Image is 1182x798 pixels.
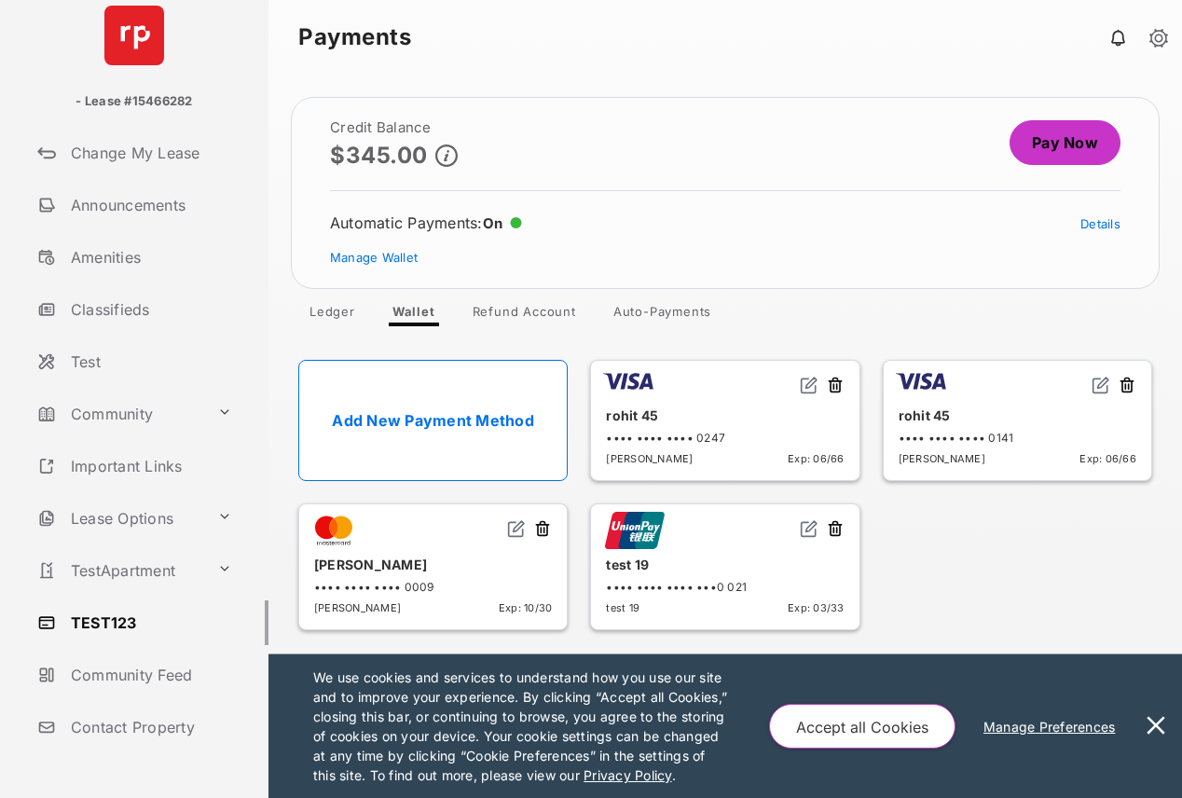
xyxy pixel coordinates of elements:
a: Add New Payment Method [298,360,568,481]
img: svg+xml;base64,PHN2ZyB2aWV3Qm94PSIwIDAgMjQgMjQiIHdpZHRoPSIxNiIgaGVpZ2h0PSIxNiIgZmlsbD0ibm9uZSIgeG... [1092,376,1110,394]
div: •••• •••• •••• 0247 [606,431,844,445]
a: Details [1080,216,1120,231]
p: - Lease #15466282 [76,92,192,111]
img: svg+xml;base64,PHN2ZyB2aWV3Qm94PSIwIDAgMjQgMjQiIHdpZHRoPSIxNiIgaGVpZ2h0PSIxNiIgZmlsbD0ibm9uZSIgeG... [800,376,818,394]
p: We use cookies and services to understand how you use our site and to improve your experience. By... [313,667,730,785]
div: Automatic Payments : [330,213,522,232]
a: Community [30,392,210,436]
div: •••• •••• •••• 0009 [314,580,552,594]
div: rohit 45 [899,400,1136,431]
span: On [483,214,503,232]
a: Community Feed [30,653,268,697]
span: Exp: 06/66 [1079,452,1135,465]
p: $345.00 [330,143,428,168]
strong: Payments [298,26,411,48]
a: TEST123 [30,600,268,645]
a: Wallet [378,304,450,326]
span: Exp: 03/33 [788,601,844,614]
a: Classifieds [30,287,268,332]
a: Contact Property [30,705,268,750]
span: [PERSON_NAME] [606,452,693,465]
a: Refund Account [458,304,591,326]
span: [PERSON_NAME] [314,601,401,614]
img: svg+xml;base64,PHN2ZyB4bWxucz0iaHR0cDovL3d3dy53My5vcmcvMjAwMC9zdmciIHdpZHRoPSI2NCIgaGVpZ2h0PSI2NC... [104,6,164,65]
a: Amenities [30,235,268,280]
a: Auto-Payments [598,304,726,326]
span: test 19 [606,601,639,614]
a: Test [30,339,268,384]
span: [PERSON_NAME] [899,452,985,465]
div: rohit 45 [606,400,844,431]
div: •••• •••• •••• •••0 021 [606,580,844,594]
span: Exp: 06/66 [788,452,844,465]
a: Important Links [30,444,240,488]
div: [PERSON_NAME] [314,549,552,580]
div: test 19 [606,549,844,580]
a: Lease Options [30,496,210,541]
img: svg+xml;base64,PHN2ZyB2aWV3Qm94PSIwIDAgMjQgMjQiIHdpZHRoPSIxNiIgaGVpZ2h0PSIxNiIgZmlsbD0ibm9uZSIgeG... [800,519,818,538]
h2: Credit Balance [330,120,458,135]
a: Announcements [30,183,268,227]
a: Ledger [295,304,370,326]
button: Accept all Cookies [769,704,955,749]
a: TestApartment [30,548,210,593]
span: Exp: 10/30 [499,601,552,614]
a: Manage Wallet [330,250,418,265]
div: •••• •••• •••• 0141 [899,431,1136,445]
u: Privacy Policy [584,767,671,783]
img: svg+xml;base64,PHN2ZyB2aWV3Qm94PSIwIDAgMjQgMjQiIHdpZHRoPSIxNiIgaGVpZ2h0PSIxNiIgZmlsbD0ibm9uZSIgeG... [507,519,526,538]
u: Manage Preferences [983,719,1123,735]
a: Change My Lease [30,131,268,175]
